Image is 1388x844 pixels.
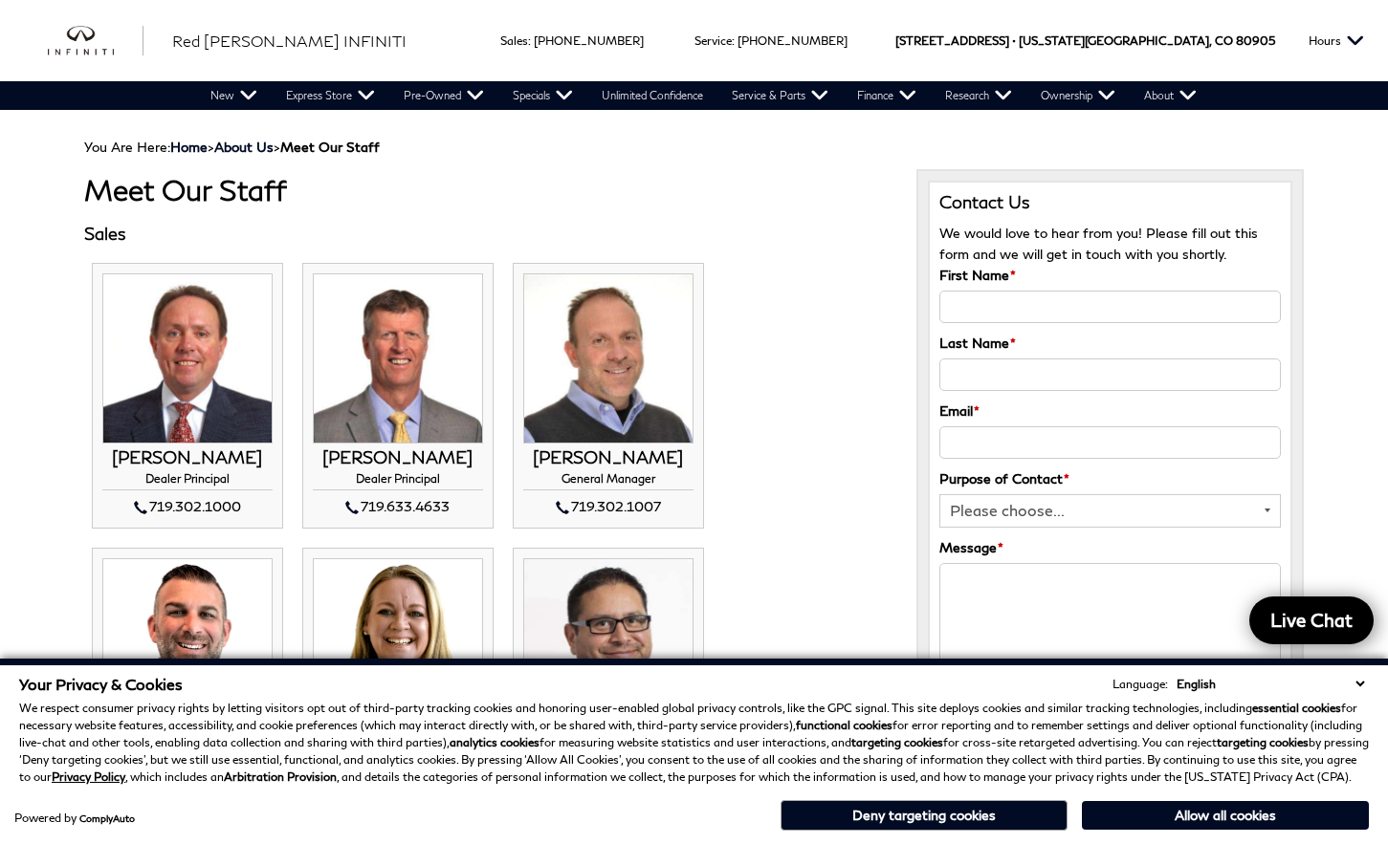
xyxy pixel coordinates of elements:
a: Red [PERSON_NAME] INFINITI [172,30,407,53]
strong: targeting cookies [851,735,943,749]
img: JOHN ZUMBO [523,273,694,444]
strong: essential cookies [1252,701,1341,715]
div: Breadcrumbs [84,139,1305,155]
h3: [PERSON_NAME] [523,448,694,467]
button: Deny targeting cookies [781,800,1068,831]
a: ComplyAuto [79,812,135,824]
a: Unlimited Confidence [587,81,717,110]
a: Express Store [272,81,389,110]
a: Pre-Owned [389,81,498,110]
a: Service & Parts [717,81,843,110]
label: First Name [939,265,1016,286]
h1: Meet Our Staff [84,174,889,206]
div: 719.302.1007 [523,495,694,518]
a: Ownership [1026,81,1130,110]
a: [PHONE_NUMBER] [738,33,848,48]
strong: functional cookies [796,718,892,732]
nav: Main Navigation [196,81,1211,110]
span: You Are Here: [84,139,380,155]
span: Your Privacy & Cookies [19,675,183,693]
span: > [170,139,380,155]
a: Live Chat [1249,596,1374,644]
a: New [196,81,272,110]
a: Specials [498,81,587,110]
label: Message [939,537,1003,558]
strong: Arbitration Provision [224,769,337,784]
h3: [PERSON_NAME] [313,448,483,467]
div: Language: [1113,679,1168,690]
strong: targeting cookies [1217,735,1309,749]
button: Allow all cookies [1082,801,1369,830]
span: : [528,33,531,48]
p: We respect consumer privacy rights by letting visitors opt out of third-party tracking cookies an... [19,700,1369,786]
img: STEPHANIE DAVISON [313,558,483,728]
h3: Contact Us [939,192,1281,213]
strong: analytics cookies [450,735,540,749]
h3: [PERSON_NAME] [102,448,273,467]
label: Purpose of Contact [939,468,1069,489]
span: Sales [500,33,528,48]
h4: Dealer Principal [102,472,273,490]
img: ROBERT WARNER [102,558,273,728]
span: We would love to hear from you! Please fill out this form and we will get in touch with you shortly. [939,225,1258,262]
span: Live Chat [1261,608,1362,632]
span: : [732,33,735,48]
span: > [214,139,380,155]
img: THOM BUCKLEY [102,273,273,444]
h4: General Manager [523,472,694,490]
a: Finance [843,81,931,110]
div: Powered by [14,812,135,824]
a: About Us [214,139,274,155]
h3: Sales [84,225,889,244]
select: Language Select [1172,675,1369,693]
label: Last Name [939,333,1016,354]
label: Email [939,400,980,422]
div: 719.633.4633 [313,495,483,518]
span: Red [PERSON_NAME] INFINITI [172,32,407,50]
img: JIMMIE ABEYTA [523,558,694,728]
a: Research [931,81,1026,110]
span: Service [694,33,732,48]
a: infiniti [48,26,143,56]
a: [PHONE_NUMBER] [534,33,644,48]
img: MIKE JORGENSEN [313,273,483,444]
img: INFINITI [48,26,143,56]
a: [STREET_ADDRESS] • [US_STATE][GEOGRAPHIC_DATA], CO 80905 [895,33,1275,48]
a: Home [170,139,208,155]
a: About [1130,81,1211,110]
h4: Dealer Principal [313,472,483,490]
strong: Meet Our Staff [280,139,380,155]
a: Privacy Policy [52,769,125,784]
div: 719.302.1000 [102,495,273,518]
